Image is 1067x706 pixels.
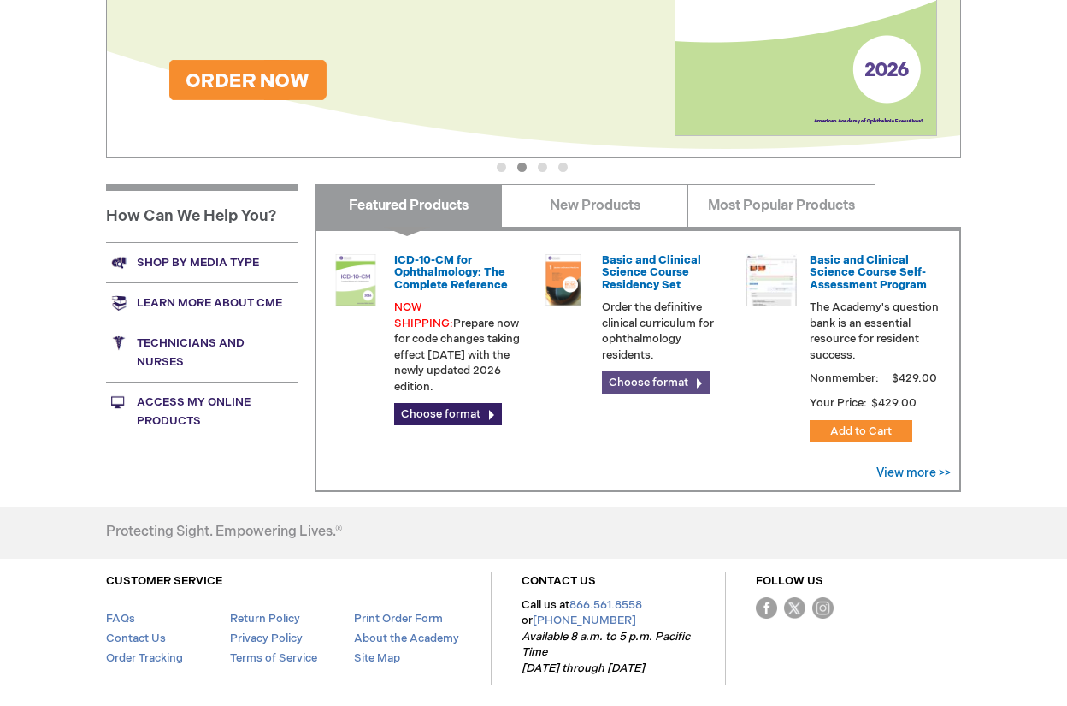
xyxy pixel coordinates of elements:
[810,420,912,442] button: Add to Cart
[602,371,710,394] a: Choose format
[354,651,400,665] a: Site Map
[501,184,688,227] a: New Products
[354,632,459,645] a: About the Academy
[106,282,298,323] a: Learn more about CME
[522,574,596,588] a: CONTACT US
[810,300,940,363] p: The Academy's question bank is an essential resource for resident success.
[756,597,777,619] img: Facebook
[394,403,502,425] a: Choose format
[810,253,927,292] a: Basic and Clinical Science Course Self-Assessment Program
[315,184,502,227] a: Featured Products
[497,163,506,172] button: 1 of 4
[533,614,636,627] a: [PHONE_NUMBER]
[830,424,892,438] span: Add to Cart
[602,253,701,292] a: Basic and Clinical Science Course Residency Set
[106,574,222,588] a: CUSTOMER SERVICE
[522,630,690,675] em: Available 8 a.m. to 5 p.m. Pacific Time [DATE] through [DATE]
[876,466,951,480] a: View more >>
[870,396,919,410] span: $429.00
[230,632,303,645] a: Privacy Policy
[602,300,732,363] p: Order the definitive clinical curriculum for ophthalmology residents.
[394,300,524,395] p: Prepare now for code changes taking effect [DATE] with the newly updated 2026 edition.
[330,254,381,306] img: 0120008u_42.png
[558,163,568,172] button: 4 of 4
[746,254,797,306] img: bcscself_20.jpg
[354,612,443,626] a: Print Order Form
[106,651,183,665] a: Order Tracking
[106,382,298,441] a: Access My Online Products
[784,597,805,619] img: Twitter
[230,612,300,626] a: Return Policy
[522,597,695,677] p: Call us at or
[517,163,527,172] button: 2 of 4
[394,300,453,330] font: NOW SHIPPING:
[106,632,166,645] a: Contact Us
[889,371,940,385] span: $429.00
[569,598,642,612] a: 866.561.8558
[106,184,298,242] h1: How Can We Help You?
[812,597,834,619] img: instagram
[106,242,298,282] a: Shop by media type
[687,184,875,227] a: Most Popular Products
[106,323,298,382] a: Technicians and nurses
[538,254,589,306] img: 02850963u_47.png
[230,651,317,665] a: Terms of Service
[756,574,823,588] a: FOLLOW US
[810,368,879,389] strong: Nonmember:
[810,396,867,410] strong: Your Price:
[106,525,342,540] h4: Protecting Sight. Empowering Lives.®
[538,163,547,172] button: 3 of 4
[394,253,508,292] a: ICD-10-CM for Ophthalmology: The Complete Reference
[106,612,135,626] a: FAQs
